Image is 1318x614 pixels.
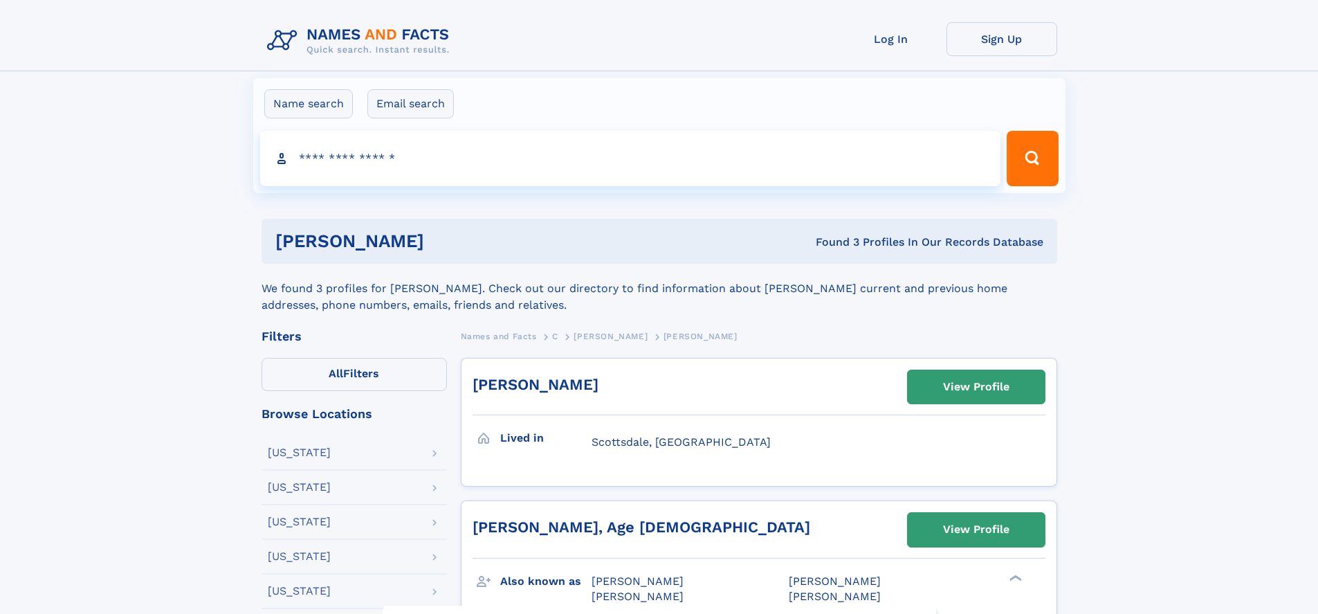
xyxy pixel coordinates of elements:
[1006,573,1023,582] div: ❯
[574,327,648,345] a: [PERSON_NAME]
[620,235,1043,250] div: Found 3 Profiles In Our Records Database
[943,514,1009,545] div: View Profile
[268,516,331,527] div: [US_STATE]
[473,376,598,393] a: [PERSON_NAME]
[367,89,454,118] label: Email search
[943,371,1009,403] div: View Profile
[592,590,684,603] span: [PERSON_NAME]
[574,332,648,341] span: [PERSON_NAME]
[260,131,1001,186] input: search input
[461,327,537,345] a: Names and Facts
[262,330,447,343] div: Filters
[1007,131,1058,186] button: Search Button
[262,264,1057,314] div: We found 3 profiles for [PERSON_NAME]. Check out our directory to find information about [PERSON_...
[268,482,331,493] div: [US_STATE]
[592,575,684,588] span: [PERSON_NAME]
[789,575,881,588] span: [PERSON_NAME]
[329,367,343,380] span: All
[500,570,592,593] h3: Also known as
[473,518,810,536] a: [PERSON_NAME], Age [DEMOGRAPHIC_DATA]
[836,22,946,56] a: Log In
[268,586,331,597] div: [US_STATE]
[262,22,461,60] img: Logo Names and Facts
[262,408,447,420] div: Browse Locations
[592,435,771,449] span: Scottsdale, [GEOGRAPHIC_DATA]
[264,89,353,118] label: Name search
[663,332,738,341] span: [PERSON_NAME]
[946,22,1057,56] a: Sign Up
[552,327,558,345] a: C
[552,332,558,341] span: C
[908,370,1045,404] a: View Profile
[268,447,331,458] div: [US_STATE]
[268,551,331,562] div: [US_STATE]
[275,233,620,250] h1: [PERSON_NAME]
[500,426,592,450] h3: Lived in
[908,513,1045,546] a: View Profile
[789,590,881,603] span: [PERSON_NAME]
[262,358,447,391] label: Filters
